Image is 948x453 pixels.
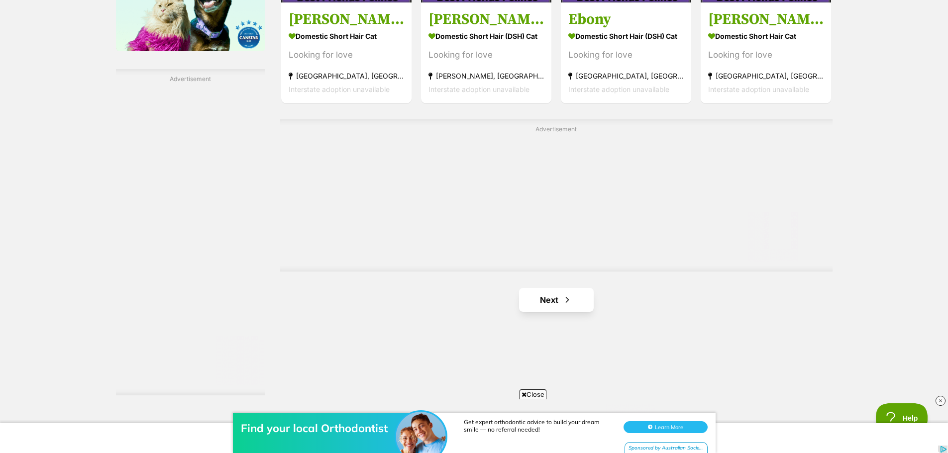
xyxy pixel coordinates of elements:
[396,18,446,68] img: Find your local Orthodontist
[708,48,824,62] div: Looking for love
[281,2,412,103] a: [PERSON_NAME] Domestic Short Hair Cat Looking for love [GEOGRAPHIC_DATA], [GEOGRAPHIC_DATA] Inter...
[315,137,798,262] iframe: Advertisement
[289,85,390,93] span: Interstate adoption unavailable
[624,28,708,40] button: Learn More
[568,48,684,62] div: Looking for love
[708,29,824,43] strong: Domestic Short Hair Cat
[428,48,544,62] div: Looking for love
[421,2,551,103] a: [PERSON_NAME] Domestic Short Hair (DSH) Cat Looking for love [PERSON_NAME], [GEOGRAPHIC_DATA] Int...
[568,10,684,29] h3: Ebony
[520,389,546,399] span: Close
[708,69,824,83] strong: [GEOGRAPHIC_DATA], [GEOGRAPHIC_DATA]
[428,69,544,83] strong: [PERSON_NAME], [GEOGRAPHIC_DATA]
[701,2,831,103] a: [PERSON_NAME] Domestic Short Hair Cat Looking for love [GEOGRAPHIC_DATA], [GEOGRAPHIC_DATA] Inter...
[116,69,265,396] div: Advertisement
[936,396,946,406] img: close_rtb.svg
[708,85,809,93] span: Interstate adoption unavailable
[280,288,833,312] nav: Pagination
[116,87,265,385] iframe: Advertisement
[464,25,613,40] div: Get expert orthodontic advice to build your dream smile — no referral needed!
[568,85,669,93] span: Interstate adoption unavailable
[241,28,400,42] div: Find your local Orthodontist
[428,85,529,93] span: Interstate adoption unavailable
[289,69,404,83] strong: [GEOGRAPHIC_DATA], [GEOGRAPHIC_DATA]
[519,288,594,312] a: Next page
[625,49,708,61] div: Sponsored by Australian Society of Orthodontists
[708,10,824,29] h3: [PERSON_NAME]
[561,2,691,103] a: Ebony Domestic Short Hair (DSH) Cat Looking for love [GEOGRAPHIC_DATA], [GEOGRAPHIC_DATA] Interst...
[289,29,404,43] strong: Domestic Short Hair Cat
[280,119,833,272] div: Advertisement
[428,10,544,29] h3: [PERSON_NAME]
[428,29,544,43] strong: Domestic Short Hair (DSH) Cat
[568,69,684,83] strong: [GEOGRAPHIC_DATA], [GEOGRAPHIC_DATA]
[289,48,404,62] div: Looking for love
[289,10,404,29] h3: [PERSON_NAME]
[568,29,684,43] strong: Domestic Short Hair (DSH) Cat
